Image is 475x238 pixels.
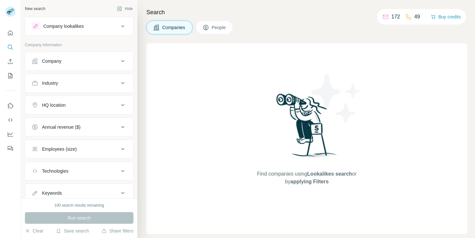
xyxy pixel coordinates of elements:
[290,179,329,184] span: applying Filters
[25,53,133,69] button: Company
[25,97,133,113] button: HQ location
[112,4,137,14] button: Hide
[431,12,461,21] button: Buy credits
[5,114,16,126] button: Use Surfe API
[162,24,186,31] span: Companies
[42,168,69,174] div: Technologies
[391,13,400,21] p: 172
[414,13,420,21] p: 49
[101,228,133,234] button: Share filters
[25,185,133,201] button: Keywords
[5,100,16,112] button: Use Surfe on LinkedIn
[42,102,66,108] div: HQ location
[25,42,133,48] p: Company information
[273,92,341,164] img: Surfe Illustration - Woman searching with binoculars
[25,163,133,179] button: Technologies
[25,75,133,91] button: Industry
[56,228,89,234] button: Save search
[42,190,62,196] div: Keywords
[5,70,16,81] button: My lists
[25,6,45,12] div: New search
[42,58,61,64] div: Company
[25,18,133,34] button: Company lookalikes
[25,119,133,135] button: Annual revenue ($)
[255,170,358,186] span: Find companies using or by
[5,128,16,140] button: Dashboard
[43,23,84,29] div: Company lookalikes
[42,124,80,130] div: Annual revenue ($)
[42,146,77,152] div: Employees (size)
[5,56,16,67] button: Enrich CSV
[212,24,227,31] span: People
[5,27,16,39] button: Quick start
[42,80,58,86] div: Industry
[307,171,352,177] span: Lookalikes search
[25,228,43,234] button: Clear
[25,141,133,157] button: Employees (size)
[146,8,467,17] h4: Search
[307,69,365,127] img: Surfe Illustration - Stars
[5,143,16,154] button: Feedback
[5,41,16,53] button: Search
[54,202,104,208] div: 100 search results remaining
